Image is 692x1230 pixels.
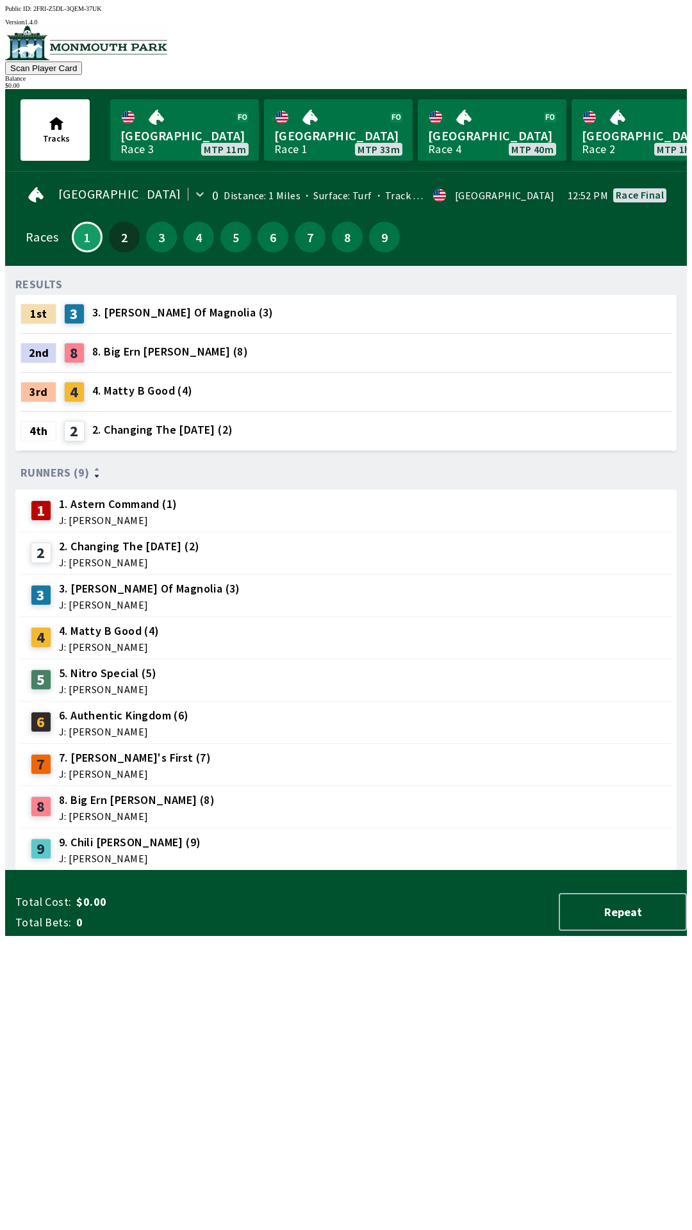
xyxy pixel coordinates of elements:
[120,144,154,154] div: Race 3
[5,61,82,75] button: Scan Player Card
[224,233,248,242] span: 5
[21,466,671,479] div: Runners (9)
[582,144,615,154] div: Race 2
[109,222,140,252] button: 2
[212,190,218,201] div: 0
[15,915,71,930] span: Total Bets:
[298,233,322,242] span: 7
[31,500,51,521] div: 1
[455,190,555,201] div: [GEOGRAPHIC_DATA]
[112,233,136,242] span: 2
[31,796,51,817] div: 8
[21,304,56,324] div: 1st
[220,222,251,252] button: 5
[59,600,240,610] span: J: [PERSON_NAME]
[76,915,278,930] span: 0
[428,144,461,154] div: Race 4
[372,189,485,202] span: Track Condition: Firm
[31,712,51,732] div: 6
[301,189,372,202] span: Surface: Turf
[258,222,288,252] button: 6
[92,422,233,438] span: 2. Changing The [DATE] (2)
[110,99,259,161] a: [GEOGRAPHIC_DATA]Race 3MTP 11m
[59,792,215,808] span: 8. Big Ern [PERSON_NAME] (8)
[31,839,51,859] div: 9
[21,343,56,363] div: 2nd
[186,233,211,242] span: 4
[21,468,89,478] span: Runners (9)
[59,684,156,694] span: J: [PERSON_NAME]
[58,189,181,199] span: [GEOGRAPHIC_DATA]
[511,144,554,154] span: MTP 40m
[92,304,274,321] span: 3. [PERSON_NAME] Of Magnolia (3)
[369,222,400,252] button: 9
[5,5,687,12] div: Public ID:
[59,853,201,864] span: J: [PERSON_NAME]
[428,127,556,144] span: [GEOGRAPHIC_DATA]
[92,343,248,360] span: 8. Big Ern [PERSON_NAME] (8)
[59,834,201,851] span: 9. Chili [PERSON_NAME] (9)
[570,905,675,919] span: Repeat
[31,669,51,690] div: 5
[72,222,103,252] button: 1
[59,750,211,766] span: 7. [PERSON_NAME]'s First (7)
[149,233,174,242] span: 3
[59,580,240,597] span: 3. [PERSON_NAME] Of Magnolia (3)
[59,769,211,779] span: J: [PERSON_NAME]
[64,421,85,441] div: 2
[224,189,301,202] span: Distance: 1 Miles
[59,496,177,512] span: 1. Astern Command (1)
[5,19,687,26] div: Version 1.4.0
[59,515,177,525] span: J: [PERSON_NAME]
[568,190,608,201] span: 12:52 PM
[21,99,90,161] button: Tracks
[5,82,687,89] div: $ 0.00
[559,893,687,931] button: Repeat
[59,557,199,568] span: J: [PERSON_NAME]
[15,894,71,910] span: Total Cost:
[43,133,70,144] span: Tracks
[59,707,189,724] span: 6. Authentic Kingdom (6)
[64,382,85,402] div: 4
[31,585,51,605] div: 3
[31,543,51,563] div: 2
[372,233,397,242] span: 9
[21,382,56,402] div: 3rd
[183,222,214,252] button: 4
[31,754,51,775] div: 7
[15,279,63,290] div: RESULTS
[33,5,102,12] span: 2FRI-Z5DL-3QEM-37UK
[295,222,325,252] button: 7
[274,144,308,154] div: Race 1
[418,99,566,161] a: [GEOGRAPHIC_DATA]Race 4MTP 40m
[59,623,160,639] span: 4. Matty B Good (4)
[264,99,413,161] a: [GEOGRAPHIC_DATA]Race 1MTP 33m
[120,127,249,144] span: [GEOGRAPHIC_DATA]
[21,421,56,441] div: 4th
[59,726,189,737] span: J: [PERSON_NAME]
[59,538,199,555] span: 2. Changing The [DATE] (2)
[332,222,363,252] button: 8
[358,144,400,154] span: MTP 33m
[59,811,215,821] span: J: [PERSON_NAME]
[274,127,402,144] span: [GEOGRAPHIC_DATA]
[76,894,278,910] span: $0.00
[5,26,167,60] img: venue logo
[261,233,285,242] span: 6
[146,222,177,252] button: 3
[64,343,85,363] div: 8
[204,144,246,154] span: MTP 11m
[616,190,664,200] div: Race final
[59,642,160,652] span: J: [PERSON_NAME]
[64,304,85,324] div: 3
[31,627,51,648] div: 4
[5,75,687,82] div: Balance
[59,665,156,682] span: 5. Nitro Special (5)
[92,382,193,399] span: 4. Matty B Good (4)
[26,232,58,242] div: Races
[76,234,98,240] span: 1
[335,233,359,242] span: 8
